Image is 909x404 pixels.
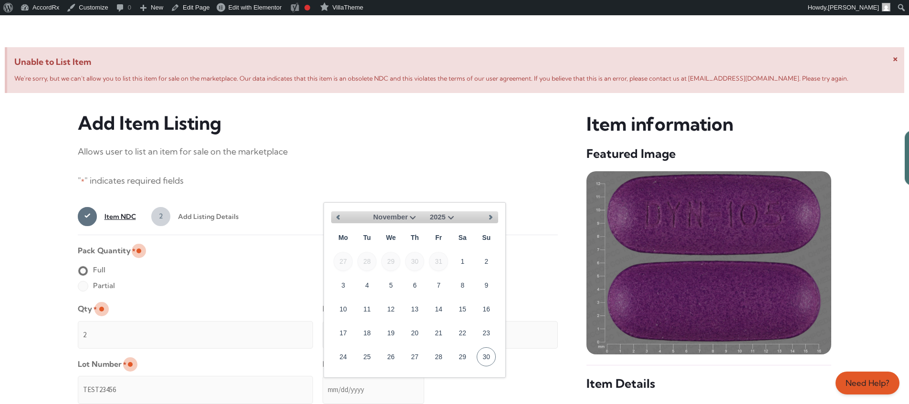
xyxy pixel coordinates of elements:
[430,211,457,223] select: Select year
[78,243,136,259] legend: Pack Quantity
[334,228,353,247] span: Monday
[405,276,424,295] a: 6
[893,52,898,64] span: ×
[453,252,472,271] a: 1
[323,376,424,404] input: mm/dd/yyyy
[477,323,496,342] a: 23
[453,300,472,319] a: 15
[477,252,496,271] a: 2
[405,347,424,366] a: 27
[828,4,879,11] span: [PERSON_NAME]
[373,211,418,223] select: Select month
[453,228,472,247] span: Saturday
[405,252,424,271] span: 30
[484,210,498,225] a: Next
[405,300,424,319] a: 13
[304,5,310,10] div: Focus keyphrase not set
[836,372,899,394] a: Need Help?
[357,252,376,271] span: 28
[477,347,496,366] a: 30
[453,323,472,342] a: 22
[453,347,472,366] a: 29
[331,210,345,225] a: Previous
[151,207,170,226] span: 2
[381,347,400,366] a: 26
[477,228,496,247] span: Sunday
[381,276,400,295] a: 5
[429,323,448,342] a: 21
[405,323,424,342] a: 20
[357,228,376,247] span: Tuesday
[78,207,136,226] a: 1Item NDC
[586,146,831,162] h5: Featured Image
[357,300,376,319] a: 11
[78,301,97,317] label: Qty
[334,300,353,319] a: 10
[357,323,376,342] a: 18
[97,207,136,226] span: Item NDC
[357,276,376,295] a: 4
[78,207,97,226] span: 1
[477,276,496,295] a: 9
[429,300,448,319] a: 14
[381,228,400,247] span: Wednesday
[78,173,558,189] p: " " indicates required fields
[78,112,558,135] h3: Add Item Listing
[586,376,831,392] h5: Item Details
[429,252,448,271] span: 31
[334,323,353,342] a: 17
[429,228,448,247] span: Friday
[14,54,897,70] span: Unable to List Item
[14,74,848,82] span: We’re sorry, but we can’t allow you to list this item for sale on the marketplace. Our data indic...
[78,262,105,278] label: Full
[381,300,400,319] a: 12
[586,112,831,136] h3: Item information
[323,356,385,372] label: Expiration Date
[228,4,282,11] span: Edit with Elementor
[334,276,353,295] a: 3
[477,300,496,319] a: 16
[381,252,400,271] span: 29
[78,356,126,372] label: Lot Number
[78,278,115,293] label: Partial
[429,276,448,295] a: 7
[323,301,372,317] label: Listing Price
[357,347,376,366] a: 25
[429,347,448,366] a: 28
[334,252,353,271] span: 27
[170,207,239,226] span: Add Listing Details
[405,228,424,247] span: Thursday
[453,276,472,295] a: 8
[78,144,558,159] p: Allows user to list an item for sale on the marketplace
[381,323,400,342] a: 19
[334,347,353,366] a: 24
